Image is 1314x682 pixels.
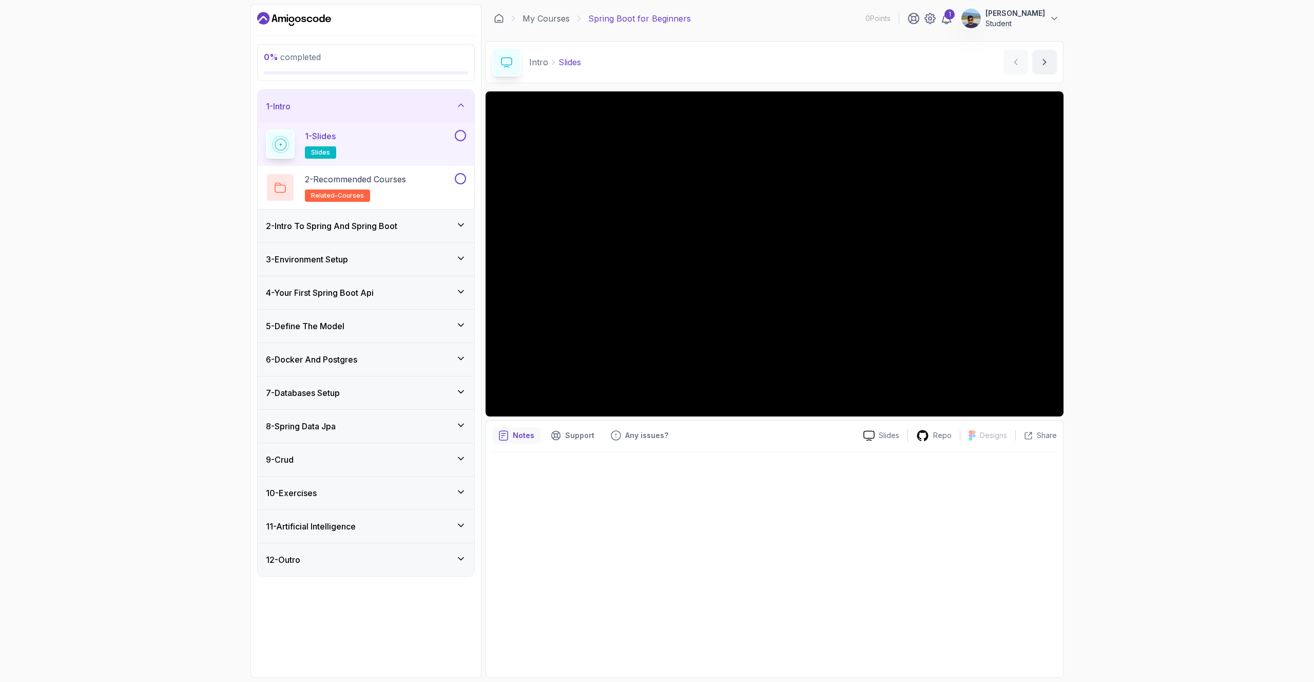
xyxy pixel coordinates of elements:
a: Slides [855,430,907,441]
button: 4-Your First Spring Boot Api [258,276,474,309]
button: 6-Docker And Postgres [258,343,474,376]
p: Support [565,430,594,441]
p: Spring Boot for Beginners [588,12,691,25]
button: 3-Environment Setup [258,243,474,276]
span: related-courses [311,192,364,200]
h3: 11 - Artificial Intelligence [266,520,356,533]
button: 11-Artificial Intelligence [258,510,474,543]
h3: 3 - Environment Setup [266,253,348,266]
button: 1-Slidesslides [266,130,466,159]
button: previous content [1003,50,1028,74]
h3: 7 - Databases Setup [266,387,340,399]
button: Support button [545,427,601,444]
h3: 8 - Spring Data Jpa [266,420,336,432]
button: next content [1032,50,1057,74]
h3: 12 - Outro [266,554,300,566]
p: Share [1037,430,1057,441]
h3: 6 - Docker And Postgres [266,353,357,366]
img: user profile image [961,9,981,28]
button: 7-Databases Setup [258,376,474,409]
h3: 5 - Define The Model [266,320,344,332]
p: [PERSON_NAME] [985,8,1045,18]
p: Any issues? [625,430,668,441]
button: Feedback button [605,427,674,444]
p: 0 Points [865,13,891,24]
button: 12-Outro [258,543,474,576]
p: Repo [933,430,952,441]
p: 1 - Slides [305,130,336,142]
button: 10-Exercises [258,477,474,509]
button: 8-Spring Data Jpa [258,410,474,443]
h3: 10 - Exercises [266,487,317,499]
a: Dashboard [494,13,504,24]
a: Dashboard [257,11,331,27]
h3: 9 - Crud [266,453,294,466]
h3: 2 - Intro To Spring And Spring Boot [266,220,397,232]
button: 1-Intro [258,90,474,123]
span: completed [264,52,321,62]
div: 1 [944,9,955,20]
button: 5-Define The Model [258,310,474,343]
iframe: chat widget [1250,618,1314,667]
span: 0 % [264,52,278,62]
p: Slides [879,430,899,441]
a: My Courses [523,12,570,25]
button: 9-Crud [258,443,474,476]
a: Repo [908,429,960,442]
h3: 1 - Intro [266,100,291,112]
span: slides [311,148,330,157]
p: Student [985,18,1045,29]
p: Slides [558,56,581,68]
p: Designs [980,430,1007,441]
button: 2-Intro To Spring And Spring Boot [258,210,474,242]
p: 2 - Recommended Courses [305,173,406,185]
a: 1 [940,12,953,25]
p: Intro [529,56,548,68]
button: 2-Recommended Coursesrelated-courses [266,173,466,202]
h3: 4 - Your First Spring Boot Api [266,287,374,299]
button: user profile image[PERSON_NAME]Student [961,8,1059,29]
button: Share [1015,430,1057,441]
button: notes button [492,427,540,444]
p: Notes [513,430,534,441]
